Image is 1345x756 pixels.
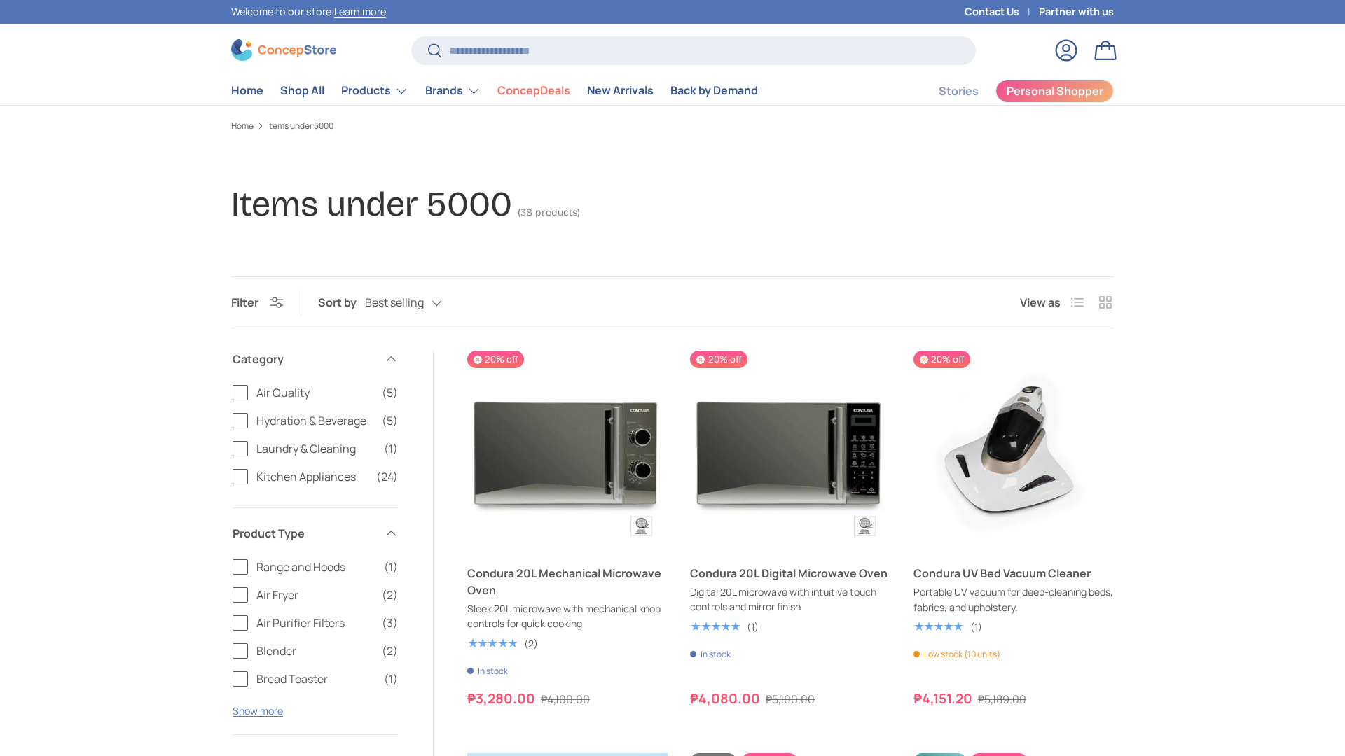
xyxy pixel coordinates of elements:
a: Shop All [280,77,324,104]
span: Air Fryer [256,587,373,603]
span: Best selling [365,296,424,309]
span: Hydration & Beverage [256,412,373,429]
span: Laundry & Cleaning [256,440,375,457]
span: 20% off [467,351,524,368]
span: Air Purifier Filters [256,615,373,631]
a: Items under 5000 [267,122,333,130]
a: Home [231,122,254,130]
a: Partner with us [1039,4,1114,20]
span: Bread Toaster [256,671,375,687]
span: Blender [256,643,373,659]
a: Condura UV Bed Vacuum Cleaner [913,565,1114,582]
span: (2) [382,643,398,659]
span: Product Type [233,525,375,542]
label: Sort by [318,294,365,311]
a: Home [231,77,263,104]
a: Contact Us [965,4,1039,20]
span: (24) [376,468,398,485]
summary: Brands [417,77,489,105]
span: Range and Hoods [256,559,375,575]
nav: Breadcrumbs [231,120,1114,132]
span: 20% off [690,351,747,368]
span: (1) [384,559,398,575]
a: Condura 20L Digital Microwave Oven [690,351,890,551]
button: Filter [231,295,284,310]
span: Air Quality [256,384,373,401]
span: (5) [382,412,398,429]
span: View as [1020,294,1061,311]
span: 20% off [913,351,970,368]
a: ConcepDeals [497,77,570,104]
summary: Products [333,77,417,105]
a: New Arrivals [587,77,654,104]
nav: Secondary [905,77,1114,105]
summary: Product Type [233,508,398,559]
span: (1) [384,671,398,687]
span: Personal Shopper [1007,85,1103,97]
a: Personal Shopper [995,80,1114,102]
span: (2) [382,587,398,603]
nav: Primary [231,77,758,105]
a: Brands [425,77,481,105]
p: Welcome to our store. [231,4,386,20]
a: Condura 20L Mechanical Microwave Oven [467,351,668,551]
span: (1) [384,440,398,457]
button: Show more [233,704,283,717]
span: (3) [382,615,398,631]
span: Filter [231,295,258,310]
a: Stories [939,78,979,105]
a: Back by Demand [670,77,758,104]
a: Condura UV Bed Vacuum Cleaner [913,351,1114,551]
button: Best selling [365,291,470,316]
a: Condura 20L Mechanical Microwave Oven [467,565,668,598]
summary: Category [233,334,398,384]
span: (5) [382,384,398,401]
a: Condura 20L Digital Microwave Oven [690,565,890,582]
h1: Items under 5000 [231,183,512,225]
span: Kitchen Appliances [256,468,368,485]
img: ConcepStore [231,39,336,61]
a: Products [341,77,408,105]
span: Category [233,351,375,367]
a: Learn more [334,5,386,18]
span: (38 products) [518,206,580,218]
